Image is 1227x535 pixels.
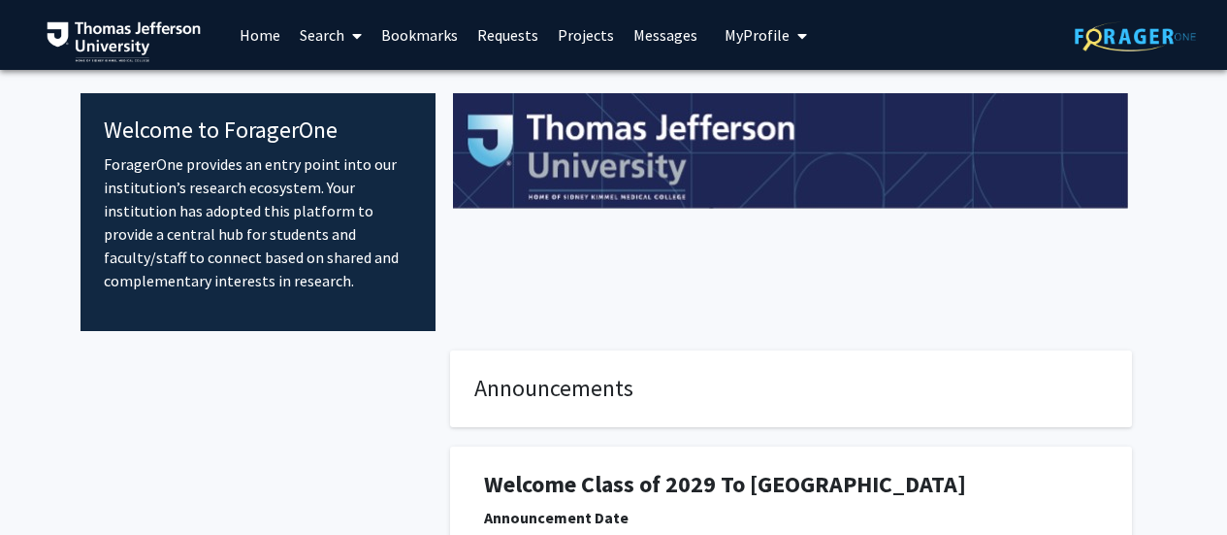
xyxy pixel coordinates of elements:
h1: Welcome Class of 2029 To [GEOGRAPHIC_DATA] [484,471,1098,499]
img: Cover Image [453,93,1129,210]
p: ForagerOne provides an entry point into our institution’s research ecosystem. Your institution ha... [104,152,413,292]
a: Bookmarks [371,1,468,69]
a: Home [230,1,290,69]
div: Announcement Date [484,506,1098,529]
span: My Profile [725,25,790,45]
h4: Announcements [474,375,1108,403]
a: Messages [624,1,707,69]
a: Projects [548,1,624,69]
h4: Welcome to ForagerOne [104,117,413,145]
img: Thomas Jefferson University Logo [47,21,202,62]
a: Search [290,1,371,69]
img: ForagerOne Logo [1075,21,1196,51]
a: Requests [468,1,548,69]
